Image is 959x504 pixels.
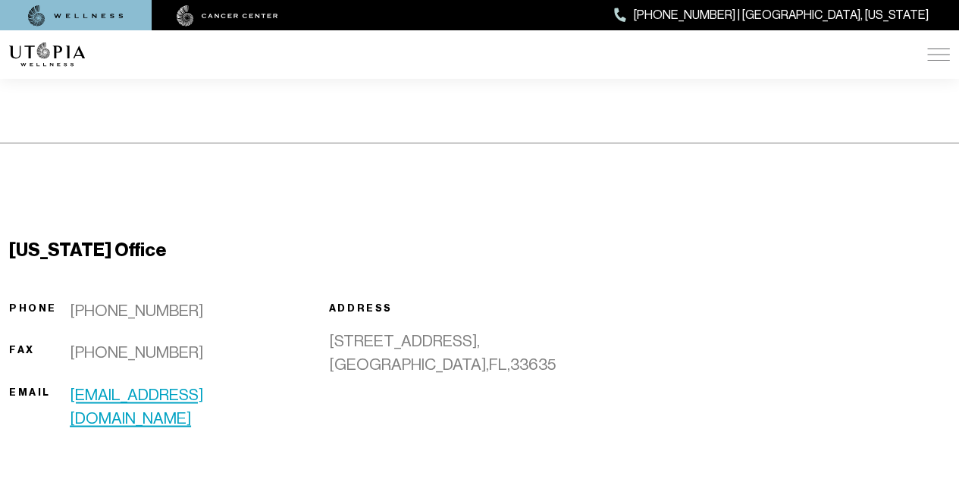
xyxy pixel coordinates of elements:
span: Fax [9,341,70,365]
a: [PHONE_NUMBER] [70,299,203,324]
a: [STREET_ADDRESS],[GEOGRAPHIC_DATA],FL,33635 [329,330,631,377]
div: [STREET_ADDRESS], [GEOGRAPHIC_DATA], FL, 33635 [329,330,480,377]
a: [PHONE_NUMBER] | [GEOGRAPHIC_DATA], [US_STATE] [614,5,929,25]
span: Phone [9,299,70,324]
img: wellness [28,5,124,27]
img: cancer center [177,5,278,27]
img: icon-hamburger [927,49,950,61]
img: logo [9,42,85,67]
a: [EMAIL_ADDRESS][DOMAIN_NAME] [70,383,311,431]
div: Address [329,299,631,318]
span: [PHONE_NUMBER] | [GEOGRAPHIC_DATA], [US_STATE] [634,5,929,25]
div: [PHONE_NUMBER] [70,341,203,365]
span: Email [9,383,70,431]
h3: [US_STATE] Office [9,238,950,263]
